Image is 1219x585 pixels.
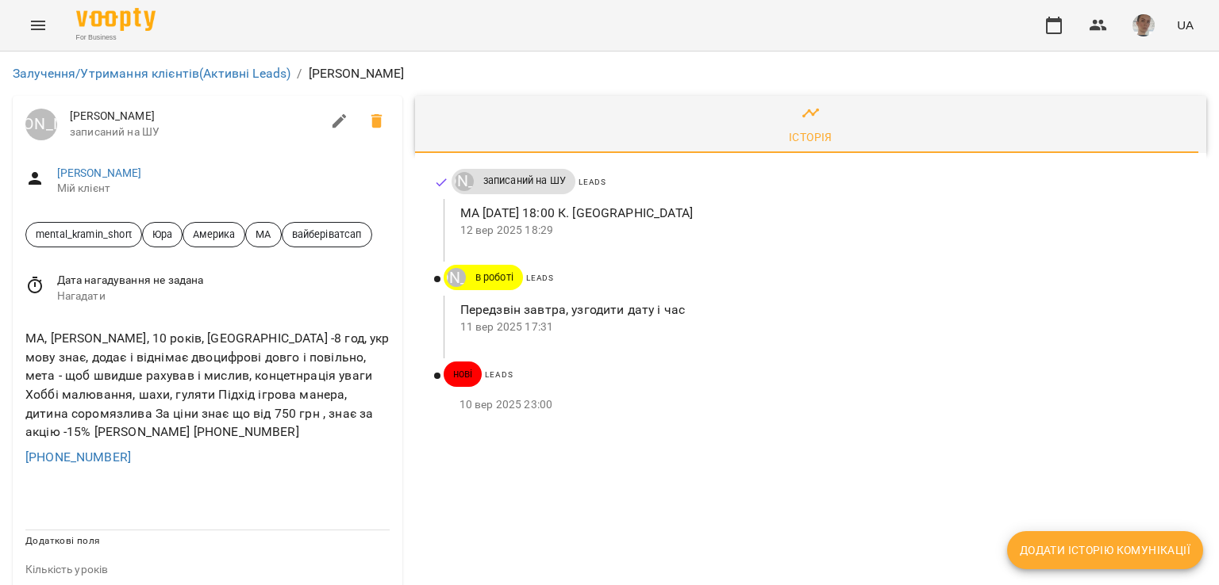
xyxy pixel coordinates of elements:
a: [PERSON_NAME] [444,268,466,287]
span: Мій клієнт [57,181,390,197]
span: Leads [526,273,554,282]
span: Дата нагадування не задана [57,273,390,289]
div: Юрій Тимочко [447,268,466,287]
button: Menu [19,6,57,44]
p: 10 вер 2025 23:00 [460,397,1181,413]
div: Юрій Тимочко [25,109,57,140]
span: нові [444,367,483,381]
a: [PERSON_NAME] [452,172,474,191]
p: МА [DATE] 18:00 К. [GEOGRAPHIC_DATA] [460,204,1181,223]
span: в роботі [466,270,523,285]
div: МА, [PERSON_NAME], 10 років, [GEOGRAPHIC_DATA] -8 год, укр мову знає, додає і віднімає двоцифрові... [22,326,393,444]
p: 12 вер 2025 18:29 [460,223,1181,239]
span: mental_kramin_short [26,227,141,242]
span: For Business [76,32,156,43]
div: Історія [789,128,833,147]
p: field-description [25,562,390,578]
span: вайберіватсап [283,227,371,242]
p: [PERSON_NAME] [309,64,405,83]
p: 11 вер 2025 17:31 [460,319,1181,335]
span: Leads [579,178,606,186]
span: Додаткові поля [25,535,100,546]
span: Нагадати [57,289,390,304]
nav: breadcrumb [13,64,1206,83]
a: [PERSON_NAME] [25,109,57,140]
div: Юрій Тимочко [455,172,474,191]
a: [PERSON_NAME] [57,166,142,179]
button: Додати історію комунікації [1007,531,1203,569]
span: МА [246,227,280,242]
button: UA [1171,10,1200,40]
span: записаний на ШУ [474,174,575,188]
img: 4dd45a387af7859874edf35ff59cadb1.jpg [1132,14,1155,36]
span: Додати історію комунікації [1020,541,1190,560]
img: Voopty Logo [76,8,156,31]
a: [PHONE_NUMBER] [25,449,131,465]
span: записаний на ШУ [70,124,321,140]
span: [PERSON_NAME] [70,109,321,124]
span: Юра [143,227,182,242]
span: Leads [485,370,513,379]
span: UA [1177,17,1194,33]
a: Залучення/Утримання клієнтів(Активні Leads) [13,66,290,81]
li: / [297,64,302,83]
span: Америка [183,227,244,242]
p: Передзвін завтра, узгодити дату і час [460,300,1181,319]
